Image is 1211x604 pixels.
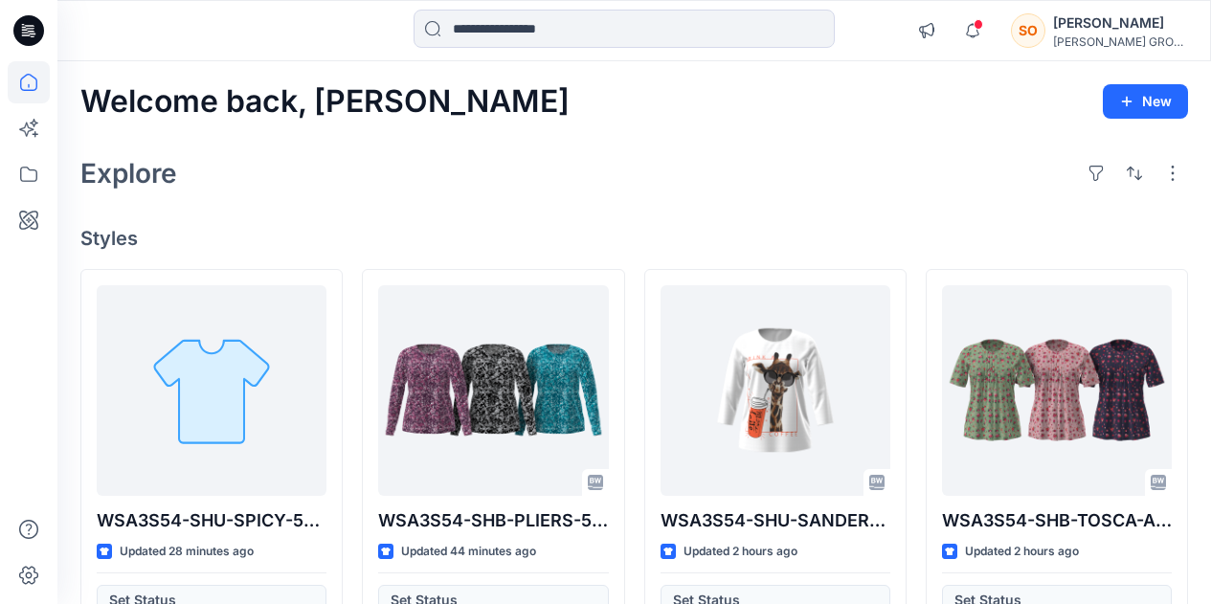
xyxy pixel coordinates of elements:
a: WSA3S54-SHU-SANDER-541_CO [661,285,890,496]
p: WSA3S54-SHU-SPICY-541_CO [97,507,326,534]
div: [PERSON_NAME] [1053,11,1187,34]
p: Updated 28 minutes ago [120,542,254,562]
a: WSA3S54-SHB-PLIERS-541_CO [378,285,608,496]
p: Updated 2 hours ago [684,542,797,562]
h2: Welcome back, [PERSON_NAME] [80,84,570,120]
div: [PERSON_NAME] GROUP [1053,34,1187,49]
a: WSA3S54-SHU-SPICY-541_CO [97,285,326,496]
p: Updated 44 minutes ago [401,542,536,562]
h2: Explore [80,158,177,189]
button: New [1103,84,1188,119]
h4: Styles [80,227,1188,250]
p: WSA3S54-SHU-SANDER-541_CO [661,507,890,534]
div: SO [1011,13,1045,48]
a: WSA3S54-SHB-TOSCA-AL-541_CO [942,285,1172,496]
p: WSA3S54-SHB-TOSCA-AL-541_CO [942,507,1172,534]
p: WSA3S54-SHB-PLIERS-541_CO [378,507,608,534]
p: Updated 2 hours ago [965,542,1079,562]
